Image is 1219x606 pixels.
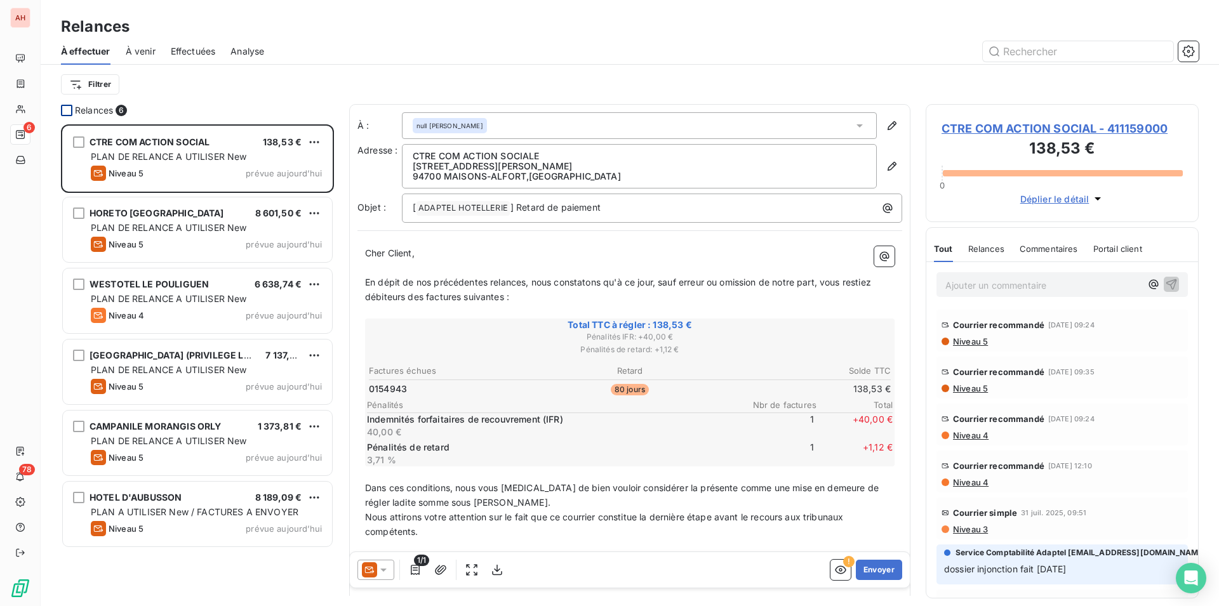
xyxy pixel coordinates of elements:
p: CTRE COM ACTION SOCIALE [413,151,866,161]
span: PLAN DE RELANCE A UTILISER New [91,364,247,375]
span: Pénalités IFR : + 40,00 € [367,331,893,343]
span: 8 189,09 € [255,492,302,503]
span: Niveau 4 [109,310,144,320]
span: Dans ces conditions, nous vous [MEDICAL_DATA] de bien vouloir considérer la présente comme une mi... [365,482,881,508]
span: 80 jours [611,384,649,395]
span: En dépit de nos précédentes relances, nous constatons qu'à ce jour, sauf erreur ou omission de no... [365,277,874,302]
span: [DATE] 09:24 [1048,321,1095,329]
h3: 138,53 € [942,137,1183,162]
span: Niveau 4 [952,430,989,440]
th: Factures échues [368,364,542,378]
span: HOTEL D'AUBUSSON [90,492,182,503]
span: Niveau 4 [952,477,989,487]
span: Portail client [1093,244,1142,254]
span: [ [413,202,416,213]
span: 138,53 € [263,136,302,147]
span: Service Comptabilité Adaptel [EMAIL_ADDRESS][DOMAIN_NAME] [956,547,1206,558]
span: prévue aujourd’hui [246,381,322,392]
p: 3,71 % [367,454,735,466]
span: prévue aujourd’hui [246,524,322,534]
th: Solde TTC [718,364,891,378]
button: Filtrer [61,74,119,95]
span: 1 373,81 € [258,421,302,431]
span: [DATE] 09:24 [1048,415,1095,423]
label: À : [357,119,402,132]
input: Rechercher [983,41,1173,62]
span: 6 638,74 € [255,279,302,289]
span: 1 [738,441,814,466]
span: À venir [126,45,156,58]
span: Déplier le détail [1020,192,1089,206]
span: 8 601,50 € [255,207,302,218]
span: 1/1 [414,555,429,566]
span: Niveau 5 [109,452,143,463]
span: Niveau 5 [109,524,143,534]
h3: Relances [61,15,130,38]
span: Pénalités de retard : + 1,12 € [367,344,893,355]
div: Open Intercom Messenger [1176,563,1206,593]
span: Courrier recommandé [953,320,1044,330]
p: Indemnités forfaitaires de recouvrement (IFR) [367,413,735,426]
span: Pénalités [367,400,740,410]
span: prévue aujourd’hui [246,168,322,178]
span: CTRE COM ACTION SOCIAL - 411159000 [942,120,1183,137]
span: prévue aujourd’hui [246,310,322,320]
span: Courrier recommandé [953,461,1044,471]
span: Courrier recommandé [953,414,1044,424]
p: 94700 MAISONS-ALFORT , [GEOGRAPHIC_DATA] [413,171,866,181]
span: Cher Client, [365,247,415,258]
span: CTRE COM ACTION SOCIAL [90,136,210,147]
span: 6 [23,122,35,133]
span: Niveau 5 [109,239,143,249]
span: [DATE] 12:10 [1048,462,1092,470]
span: + 1,12 € [816,441,893,466]
span: Adresse : [357,145,397,155]
span: dossier injonction fait [DATE] [944,563,1067,574]
span: Courrier simple [953,508,1017,518]
span: PLAN DE RELANCE A UTILISER New [91,435,247,446]
span: 7 137,96 € [265,350,310,360]
span: Nous attirons votre attention sur le fait que ce courrier constitue la dernière étape avant le re... [365,511,846,537]
span: Commentaires [1020,244,1078,254]
span: HORETO [GEOGRAPHIC_DATA] [90,207,224,218]
span: PLAN DE RELANCE A UTILISER New [91,222,247,233]
span: prévue aujourd’hui [246,452,322,463]
span: Objet : [357,202,386,213]
button: Déplier le détail [1016,192,1109,206]
span: Relances [75,104,113,117]
span: Niveau 5 [952,336,988,346]
span: Relances [968,244,1004,254]
span: Effectuées [171,45,216,58]
div: AH [10,8,30,28]
span: + 40,00 € [816,413,893,438]
p: Pénalités de retard [367,441,735,454]
span: Tout [934,244,953,254]
p: 40,00 € [367,426,735,438]
button: Envoyer [856,560,902,580]
span: PLAN A UTILISER New / FACTURES A ENVOYER [91,506,298,517]
span: PLAN DE RELANCE A UTILISER New [91,293,247,304]
span: Nbr de factures [740,400,816,410]
img: Logo LeanPay [10,578,30,598]
span: ADAPTEL HOTELLERIE [416,201,510,216]
span: [DATE] 09:35 [1048,368,1095,376]
th: Retard [543,364,716,378]
div: grid [61,124,334,606]
span: 6 [116,105,127,116]
span: prévue aujourd’hui [246,239,322,249]
span: CAMPANILE MORANGIS ORLY [90,421,221,431]
span: [GEOGRAPHIC_DATA] (PRIVILEGE LAFAYETTE) [90,350,293,360]
span: 78 [19,464,35,475]
span: Niveau 5 [109,381,143,392]
span: 31 juil. 2025, 09:51 [1021,509,1086,517]
td: 138,53 € [718,382,891,396]
span: 1 [738,413,814,438]
span: ] Retard de paiement [510,202,601,213]
span: null [PERSON_NAME] [416,121,483,130]
span: Total [816,400,893,410]
span: PLAN DE RELANCE A UTILISER New [91,151,247,162]
span: Niveau 3 [952,524,988,534]
span: Analyse [230,45,264,58]
span: 0 [940,180,945,190]
span: Courrier recommandé [953,367,1044,377]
